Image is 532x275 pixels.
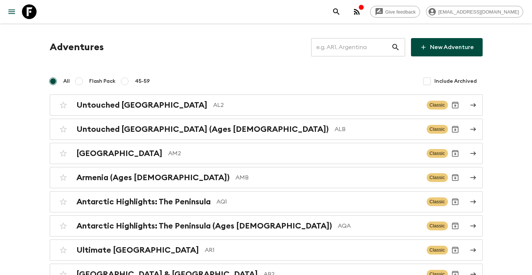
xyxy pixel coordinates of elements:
h2: Ultimate [GEOGRAPHIC_DATA] [76,245,199,255]
a: New Adventure [411,38,483,56]
p: AL2 [213,101,421,109]
h2: Antarctic Highlights: The Peninsula (Ages [DEMOGRAPHIC_DATA]) [76,221,332,231]
p: AR1 [205,246,421,254]
span: Classic [427,222,448,230]
a: Antarctic Highlights: The Peninsula (Ages [DEMOGRAPHIC_DATA])AQAClassicArchive [50,215,483,237]
button: Archive [448,243,463,257]
button: menu [4,4,19,19]
button: Archive [448,122,463,137]
p: ALB [335,125,421,134]
a: Ultimate [GEOGRAPHIC_DATA]AR1ClassicArchive [50,239,483,261]
h2: Untouched [GEOGRAPHIC_DATA] (Ages [DEMOGRAPHIC_DATA]) [76,125,329,134]
span: Classic [427,101,448,109]
p: AMB [235,173,421,182]
button: search adventures [329,4,344,19]
h2: Armenia (Ages [DEMOGRAPHIC_DATA]) [76,173,230,182]
a: Untouched [GEOGRAPHIC_DATA] (Ages [DEMOGRAPHIC_DATA])ALBClassicArchive [50,119,483,140]
a: Give feedback [370,6,420,18]
button: Archive [448,170,463,185]
h2: Untouched [GEOGRAPHIC_DATA] [76,100,207,110]
span: Flash Pack [89,78,116,85]
p: AQA [338,222,421,230]
span: Include Archived [434,78,477,85]
p: AQ1 [216,197,421,206]
a: [GEOGRAPHIC_DATA]AM2ClassicArchive [50,143,483,164]
span: Give feedback [381,9,420,15]
h2: [GEOGRAPHIC_DATA] [76,149,162,158]
button: Archive [448,194,463,209]
button: Archive [448,146,463,161]
span: Classic [427,173,448,182]
span: Classic [427,125,448,134]
span: Classic [427,149,448,158]
h2: Antarctic Highlights: The Peninsula [76,197,211,207]
span: Classic [427,246,448,254]
a: Armenia (Ages [DEMOGRAPHIC_DATA])AMBClassicArchive [50,167,483,188]
div: [EMAIL_ADDRESS][DOMAIN_NAME] [426,6,523,18]
span: Classic [427,197,448,206]
span: 45-59 [135,78,150,85]
a: Antarctic Highlights: The PeninsulaAQ1ClassicArchive [50,191,483,212]
input: e.g. AR1, Argentina [311,37,391,57]
button: Archive [448,219,463,233]
h1: Adventures [50,40,104,55]
span: All [63,78,70,85]
p: AM2 [168,149,421,158]
a: Untouched [GEOGRAPHIC_DATA]AL2ClassicArchive [50,94,483,116]
span: [EMAIL_ADDRESS][DOMAIN_NAME] [434,9,523,15]
button: Archive [448,98,463,112]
